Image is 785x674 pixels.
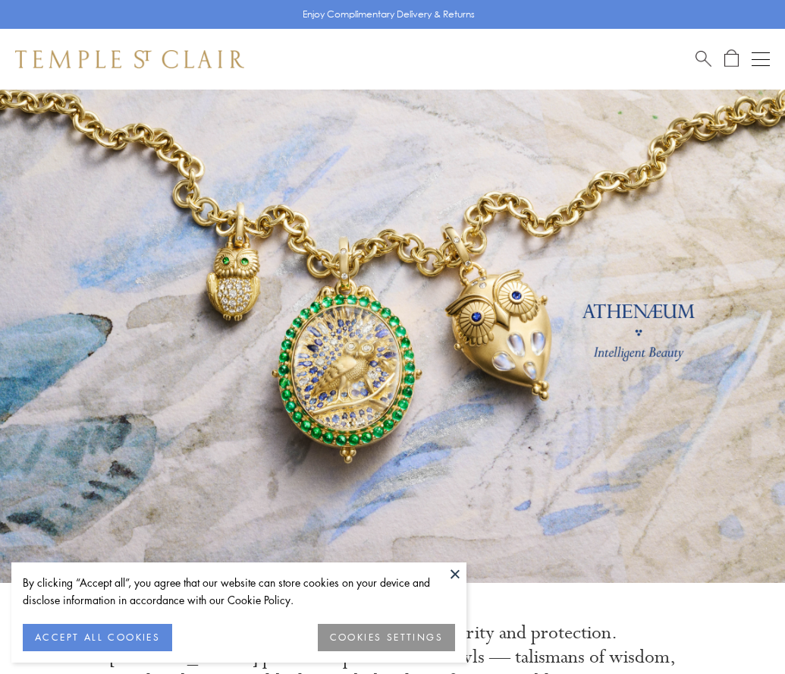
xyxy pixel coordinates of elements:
[318,624,455,651] button: COOKIES SETTINGS
[23,574,455,609] div: By clicking “Accept all”, you agree that our website can store cookies on your device and disclos...
[15,50,244,68] img: Temple St. Clair
[696,49,711,68] a: Search
[724,49,739,68] a: Open Shopping Bag
[23,624,172,651] button: ACCEPT ALL COOKIES
[752,50,770,68] button: Open navigation
[303,7,475,22] p: Enjoy Complimentary Delivery & Returns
